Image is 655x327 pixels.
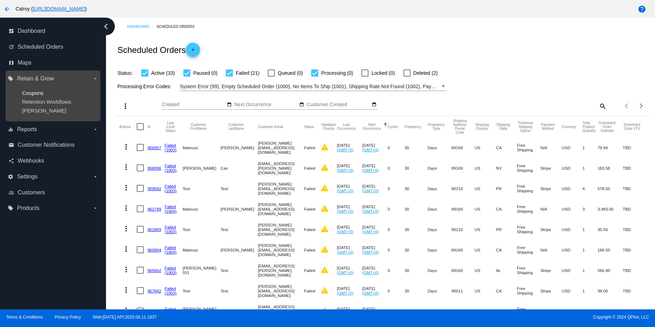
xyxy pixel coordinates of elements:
button: Change sorting for CustomerFirstName [183,123,214,131]
a: share Webhooks [8,155,98,166]
button: Change sorting for LastProcessingCycleId [165,121,176,133]
mat-cell: Mateusz [183,137,220,158]
mat-cell: Free Shipping [517,301,540,321]
mat-cell: US [474,260,496,280]
a: (1003) [165,291,177,295]
mat-cell: USD [562,301,583,321]
button: Change sorting for CustomerLastName [220,123,252,131]
mat-cell: Test [183,178,220,199]
a: [URL][DOMAIN_NAME] [33,6,85,12]
button: Change sorting for ShippingPostcode [452,119,468,134]
mat-cell: 30 [405,219,427,240]
mat-cell: USD [562,178,583,199]
mat-icon: warning [320,184,329,192]
a: Terms & Conditions [6,315,43,320]
mat-cell: Free Shipping [517,260,540,280]
span: Settings [17,174,37,180]
mat-cell: US [474,178,496,199]
mat-cell: Mateusz [183,199,220,219]
i: arrow_drop_down [93,76,98,81]
button: Change sorting for PreferredShippingOption [517,121,534,133]
a: Failed [165,143,176,147]
mat-cell: [EMAIL_ADDRESS][PERSON_NAME][DOMAIN_NAME] [258,301,304,321]
mat-cell: 0 [388,137,405,158]
mat-cell: [PERSON_NAME] 551 [183,260,220,280]
mat-cell: Days [427,178,451,199]
button: Change sorting for LastOccurrenceUtc [337,123,356,131]
mat-cell: Test [183,280,220,301]
i: arrow_drop_down [93,174,98,180]
mat-cell: 79.99 [597,137,622,158]
mat-header-cell: Total Product Quantity [583,116,598,137]
span: Active (33) [151,69,175,77]
mat-cell: [DATE] [362,301,388,321]
a: (GMT+0) [362,209,379,213]
mat-icon: more_vert [122,163,130,171]
mat-cell: [DATE] [362,240,388,260]
span: Deleted (2) [413,69,438,77]
mat-cell: N/A [540,199,562,219]
span: Status: [117,70,133,76]
mat-cell: Cas [220,158,258,178]
mat-cell: [EMAIL_ADDRESS][PERSON_NAME][DOMAIN_NAME] [258,260,304,280]
mat-icon: arrow_back [3,5,11,13]
mat-cell: [DATE] [362,219,388,240]
a: 965804 [147,248,161,252]
input: Next Occurrence [234,102,298,108]
mat-cell: [DATE] [337,219,362,240]
a: 962749 [147,207,161,211]
i: local_offer [8,76,13,81]
mat-cell: 30 [405,240,427,260]
mat-cell: [DATE] [337,240,362,260]
span: Processing Error Codes: [117,84,171,89]
button: Change sorting for LifetimeValue [623,123,641,131]
i: update [8,44,14,50]
a: 989874 [147,309,161,314]
mat-cell: [PERSON_NAME] [220,137,258,158]
mat-cell: CA [496,240,517,260]
a: Dashboard [127,21,157,32]
button: Change sorting for Subtotal [597,121,616,133]
mat-cell: [DATE] [337,137,362,158]
mat-cell: [PERSON_NAME] [183,158,220,178]
mat-icon: date_range [372,102,377,108]
mat-cell: USD [562,199,583,219]
button: Change sorting for FrequencyType [427,123,445,131]
i: equalizer [8,127,13,132]
a: (GMT+0) [362,147,379,152]
mat-cell: CA [496,137,517,158]
button: Change sorting for Status [304,125,314,129]
mat-cell: 89169 [452,137,475,158]
mat-cell: Free Shipping [517,158,540,178]
mat-cell: Free Shipping [517,137,540,158]
mat-cell: [DATE] [362,199,388,219]
i: chevron_left [100,21,112,32]
a: email Customer Notifications [8,139,98,151]
mat-cell: [DATE] [337,280,362,301]
mat-cell: 99.00 [597,280,622,301]
a: (GMT+0) [362,168,379,172]
span: Processing (0) [321,69,353,77]
mat-cell: Test [220,219,258,240]
a: (1003) [165,188,177,193]
a: 967842 [147,289,161,293]
mat-cell: US [474,199,496,219]
span: Maps [18,60,31,66]
mat-cell: TBD [623,199,648,219]
mat-cell: N/A [540,240,562,260]
button: Change sorting for CurrencyIso [562,125,576,129]
mat-cell: Stripe [540,260,562,280]
button: Previous page [620,99,634,113]
mat-cell: [PERSON_NAME][EMAIL_ADDRESS][DOMAIN_NAME] [258,199,304,219]
a: Web:[DATE] API:2025.08.11.1937 [93,315,157,320]
mat-cell: TBD [623,178,648,199]
mat-cell: 0 [388,158,405,178]
mat-cell: [DATE] [362,158,388,178]
mat-cell: N/A [540,137,562,158]
mat-cell: 11 [583,301,598,321]
mat-cell: TBD [623,301,648,321]
mat-header-cell: Validation Checks [320,116,337,137]
span: Webhooks [18,158,44,164]
mat-cell: 1 [583,219,598,240]
a: 956996 [147,166,161,170]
